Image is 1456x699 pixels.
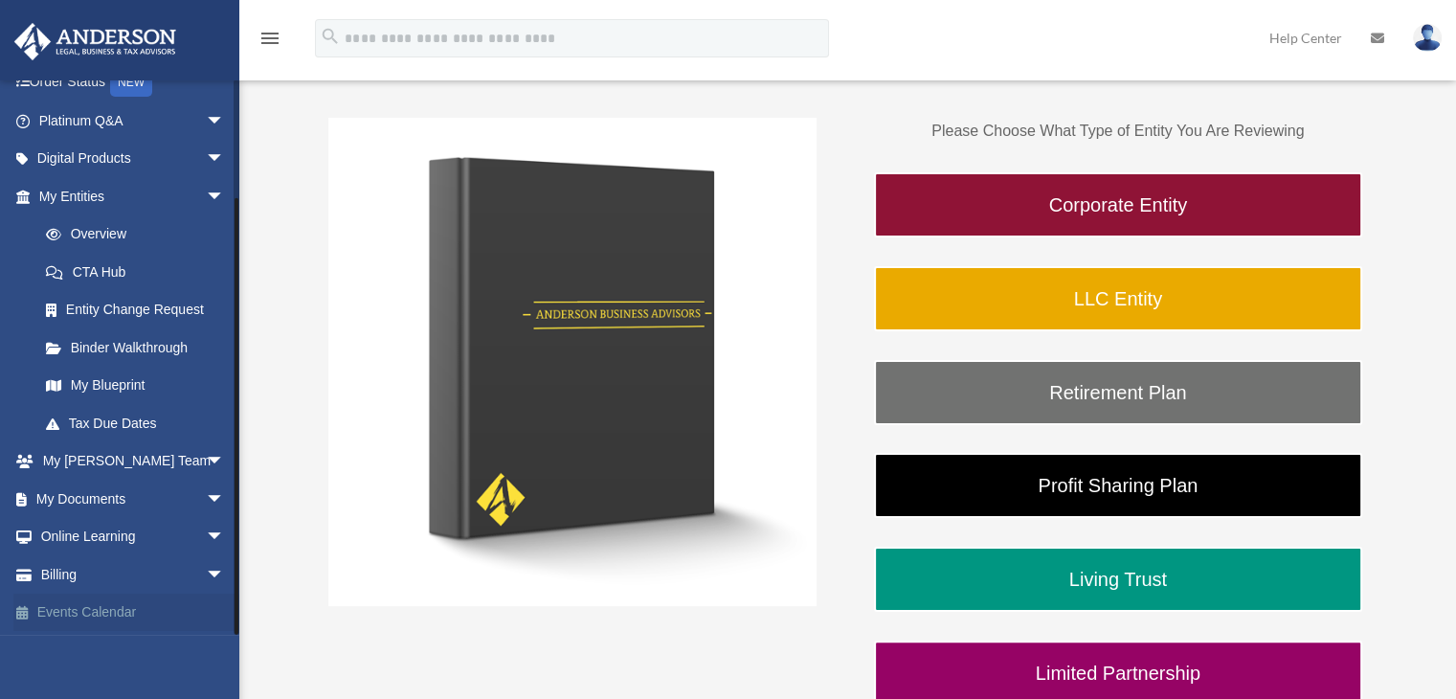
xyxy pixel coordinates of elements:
span: arrow_drop_down [206,480,244,519]
div: NEW [110,68,152,97]
a: LLC Entity [874,266,1362,331]
a: Retirement Plan [874,360,1362,425]
a: Events Calendar [13,594,254,632]
i: menu [258,27,281,50]
span: arrow_drop_down [206,518,244,557]
a: Profit Sharing Plan [874,453,1362,518]
a: Binder Walkthrough [27,328,244,367]
span: arrow_drop_down [206,442,244,482]
p: Please Choose What Type of Entity You Are Reviewing [874,118,1362,145]
span: arrow_drop_down [206,101,244,141]
a: My Blueprint [27,367,254,405]
img: User Pic [1413,24,1442,52]
a: Tax Due Dates [27,404,254,442]
span: arrow_drop_down [206,177,244,216]
a: My Documentsarrow_drop_down [13,480,254,518]
a: menu [258,34,281,50]
a: Order StatusNEW [13,63,254,102]
a: Online Learningarrow_drop_down [13,518,254,556]
span: arrow_drop_down [206,140,244,179]
i: search [320,26,341,47]
a: My [PERSON_NAME] Teamarrow_drop_down [13,442,254,481]
a: Digital Productsarrow_drop_down [13,140,254,178]
span: arrow_drop_down [206,555,244,595]
a: Living Trust [874,547,1362,612]
a: Platinum Q&Aarrow_drop_down [13,101,254,140]
a: Corporate Entity [874,172,1362,237]
a: Billingarrow_drop_down [13,555,254,594]
a: Entity Change Request [27,291,254,329]
a: My Entitiesarrow_drop_down [13,177,254,215]
img: Anderson Advisors Platinum Portal [9,23,182,60]
a: Overview [27,215,254,254]
a: CTA Hub [27,253,254,291]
